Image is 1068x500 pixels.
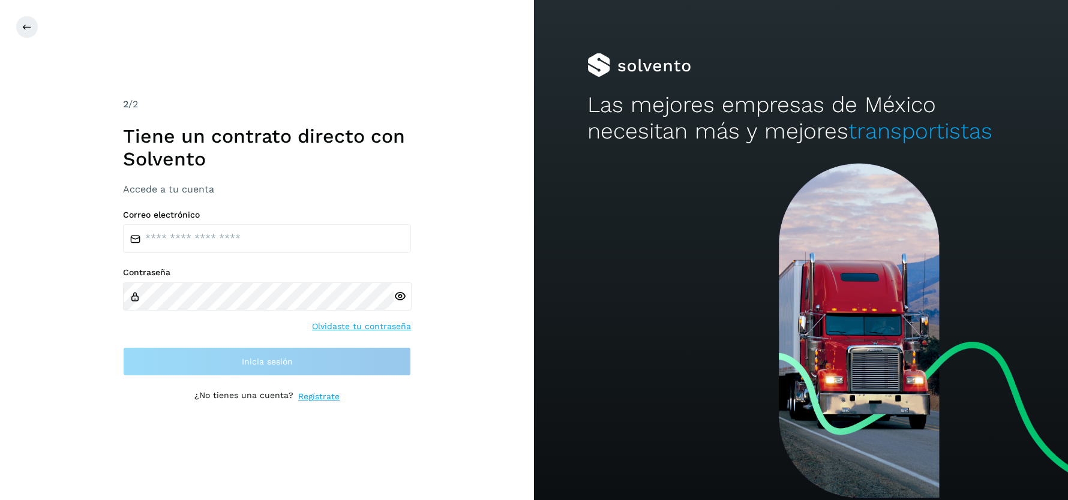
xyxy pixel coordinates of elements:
span: Inicia sesión [242,357,293,366]
span: 2 [123,98,128,110]
h1: Tiene un contrato directo con Solvento [123,125,411,171]
a: Regístrate [298,390,340,403]
h3: Accede a tu cuenta [123,183,411,195]
div: /2 [123,97,411,112]
h2: Las mejores empresas de México necesitan más y mejores [587,92,1015,145]
a: Olvidaste tu contraseña [312,320,411,333]
button: Inicia sesión [123,347,411,376]
p: ¿No tienes una cuenta? [194,390,293,403]
label: Correo electrónico [123,210,411,220]
label: Contraseña [123,267,411,278]
span: transportistas [848,118,992,144]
